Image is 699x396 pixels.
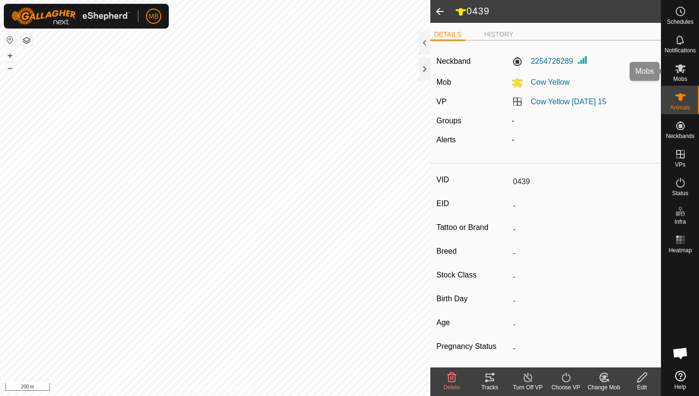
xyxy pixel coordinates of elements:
div: - [508,134,659,146]
label: Birth Day [437,293,509,305]
span: Mobs [673,76,687,82]
h2: 0439 [455,5,661,18]
img: Gallagher Logo [11,8,130,25]
button: + [4,50,16,61]
label: Weight [437,364,509,384]
div: Change Mob [585,383,623,392]
img: Signal strength [577,54,588,66]
div: Turn Off VP [509,383,547,392]
label: Mob [437,78,451,86]
span: VPs [675,162,685,168]
span: Neckbands [666,133,694,139]
span: Delete [444,384,460,391]
label: Pregnancy Status [437,340,509,353]
div: Open chat [666,339,695,367]
label: 2254726289 [512,56,573,67]
li: HISTORY [480,30,517,40]
a: Privacy Policy [177,384,213,392]
label: EID [437,198,509,210]
label: VID [437,174,509,186]
div: Choose VP [547,383,585,392]
a: Contact Us [224,384,252,392]
div: Tracks [471,383,509,392]
span: Notifications [665,48,696,53]
span: Animals [670,105,690,110]
div: Edit [623,383,661,392]
label: Neckband [437,56,471,67]
label: Groups [437,117,461,125]
button: Reset Map [4,34,16,46]
span: Heatmap [669,247,692,253]
label: Alerts [437,136,456,144]
label: Tattoo or Brand [437,221,509,234]
a: Cow Yellow [DATE] 15 [531,98,606,106]
label: Age [437,317,509,329]
a: Help [661,367,699,394]
label: Stock Class [437,269,509,281]
button: – [4,62,16,74]
span: Infra [674,219,686,225]
div: - [508,115,659,127]
button: Map Layers [21,35,32,46]
label: VP [437,98,447,106]
li: DETAILS [430,30,465,41]
span: Status [672,190,688,196]
label: Breed [437,245,509,257]
span: Help [674,384,686,390]
span: MB [149,11,159,21]
span: Cow Yellow [523,78,570,86]
span: Schedules [667,19,693,25]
